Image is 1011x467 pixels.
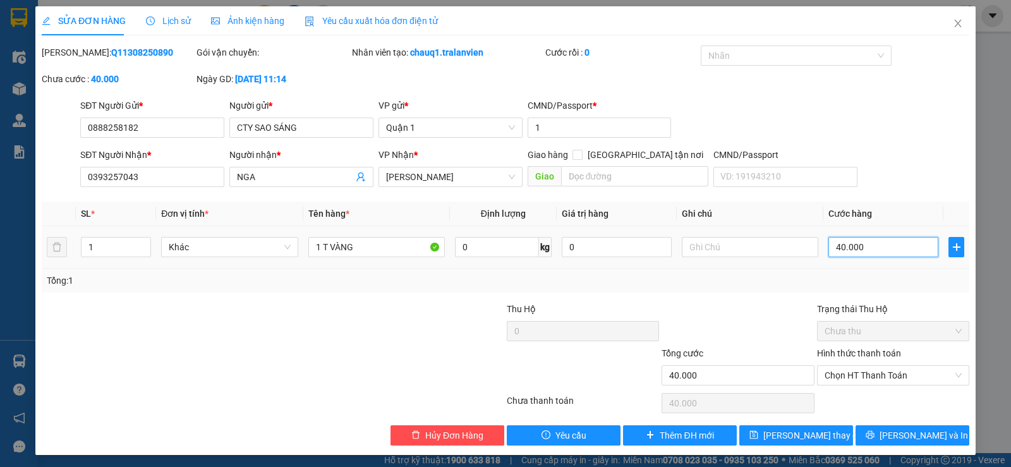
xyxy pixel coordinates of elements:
span: Khác [169,238,290,257]
span: clock-circle [146,16,155,25]
span: plus [646,430,655,440]
span: edit [42,16,51,25]
label: Hình thức thanh toán [817,348,901,358]
div: SĐT Người Gửi [80,99,224,112]
div: VP gửi [378,99,523,112]
span: Tên hàng [308,209,349,219]
span: Giá trị hàng [562,209,608,219]
b: Trà Lan Viên - Gửi khách hàng [78,18,125,143]
input: VD: Bàn, Ghế [308,237,445,257]
div: Ngày GD: [197,72,349,86]
div: Chưa cước : [42,72,194,86]
span: Chưa thu [825,322,962,341]
span: SỬA ĐƠN HÀNG [42,16,126,26]
span: Ảnh kiện hàng [211,16,284,26]
div: Người gửi [229,99,373,112]
div: Nhân viên tạo: [352,45,543,59]
button: plus [948,237,964,257]
span: VP Nhận [378,150,414,160]
span: SL [81,209,91,219]
div: CMND/Passport [713,148,857,162]
div: Trạng thái Thu Hộ [817,302,969,316]
b: 0 [584,47,590,58]
b: Q11308250890 [111,47,173,58]
div: SĐT Người Nhận [80,148,224,162]
span: delete [411,430,420,440]
span: Thêm ĐH mới [660,428,713,442]
span: Tổng cước [662,348,703,358]
button: delete [47,237,67,257]
img: logo.jpg [137,16,167,46]
b: Trà Lan Viên [16,82,46,141]
span: [PERSON_NAME] và In [880,428,968,442]
span: save [749,430,758,440]
div: Chưa thanh toán [505,394,660,416]
span: Chọn HT Thanh Toán [825,366,962,385]
th: Ghi chú [677,202,823,226]
b: [DATE] 11:14 [235,74,286,84]
div: Tổng: 1 [47,274,391,288]
button: deleteHủy Đơn Hàng [390,425,504,446]
span: Lịch sử [146,16,191,26]
span: kg [539,237,552,257]
span: Đơn vị tính [161,209,209,219]
span: [PERSON_NAME] thay đổi [763,428,864,442]
span: Quận 1 [386,118,515,137]
span: Yêu cầu [555,428,586,442]
span: printer [866,430,875,440]
input: Dọc đường [561,166,709,186]
button: exclamation-circleYêu cầu [507,425,621,446]
span: user-add [356,172,366,182]
span: Yêu cầu xuất hóa đơn điện tử [305,16,438,26]
span: Giao hàng [528,150,568,160]
span: Giao [528,166,561,186]
span: Hủy Đơn Hàng [425,428,483,442]
input: Ghi Chú [682,237,818,257]
span: [GEOGRAPHIC_DATA] tận nơi [583,148,708,162]
button: Close [940,6,976,42]
b: chauq1.tralanvien [410,47,483,58]
span: exclamation-circle [542,430,550,440]
li: (c) 2017 [106,60,174,76]
div: Cước rồi : [545,45,698,59]
span: close [953,18,963,28]
div: [PERSON_NAME]: [42,45,194,59]
span: picture [211,16,220,25]
img: icon [305,16,315,27]
div: Người nhận [229,148,373,162]
span: Thu Hộ [507,304,536,314]
button: save[PERSON_NAME] thay đổi [739,425,853,446]
span: plus [949,242,964,252]
b: 40.000 [91,74,119,84]
button: plusThêm ĐH mới [623,425,737,446]
b: [DOMAIN_NAME] [106,48,174,58]
div: Gói vận chuyển: [197,45,349,59]
span: Lê Hồng Phong [386,167,515,186]
button: printer[PERSON_NAME] và In [856,425,969,446]
div: CMND/Passport [528,99,672,112]
span: Cước hàng [828,209,872,219]
span: Định lượng [481,209,526,219]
